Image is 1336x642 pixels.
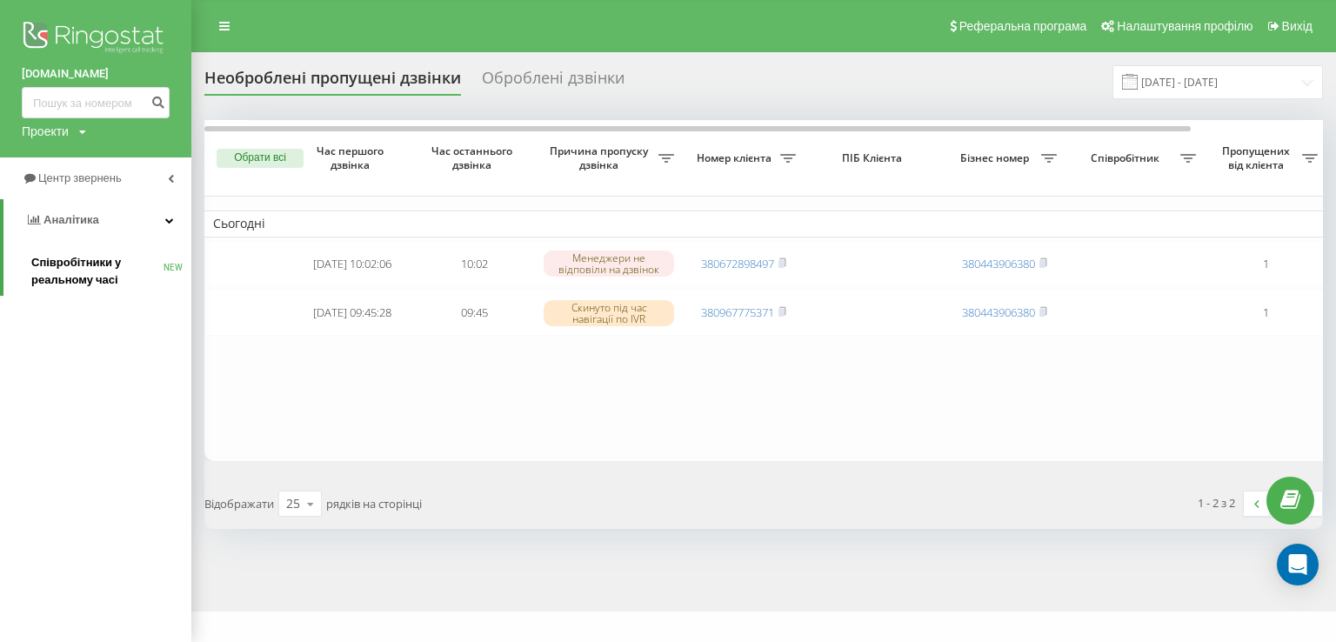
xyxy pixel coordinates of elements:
[217,149,304,168] button: Обрати всі
[22,65,170,83] a: [DOMAIN_NAME]
[286,495,300,512] div: 25
[305,144,399,171] span: Час першого дзвінка
[427,144,521,171] span: Час останнього дзвінка
[962,304,1035,320] a: 380443906380
[204,496,274,512] span: Відображати
[544,300,674,326] div: Скинуто під час навігації по IVR
[31,247,191,296] a: Співробітники у реальному часіNEW
[326,496,422,512] span: рядків на сторінці
[22,87,170,118] input: Пошук за номером
[1277,544,1319,585] div: Open Intercom Messenger
[31,254,164,289] span: Співробітники у реальному часі
[544,251,674,277] div: Менеджери не відповіли на дзвінок
[959,19,1087,33] span: Реферальна програма
[22,17,170,61] img: Ringostat logo
[701,304,774,320] a: 380967775371
[952,151,1041,165] span: Бізнес номер
[1198,494,1235,512] div: 1 - 2 з 2
[38,171,122,184] span: Центр звернень
[691,151,780,165] span: Номер клієнта
[1117,19,1252,33] span: Налаштування профілю
[413,241,535,287] td: 10:02
[962,256,1035,271] a: 380443906380
[544,144,658,171] span: Причина пропуску дзвінка
[3,199,191,241] a: Аналiтика
[1213,144,1302,171] span: Пропущених від клієнта
[482,69,625,96] div: Оброблені дзвінки
[1205,241,1326,287] td: 1
[291,290,413,336] td: [DATE] 09:45:28
[819,151,929,165] span: ПІБ Клієнта
[1282,19,1313,33] span: Вихід
[204,69,461,96] div: Необроблені пропущені дзвінки
[43,213,99,226] span: Аналiтика
[1074,151,1180,165] span: Співробітник
[413,290,535,336] td: 09:45
[1205,290,1326,336] td: 1
[291,241,413,287] td: [DATE] 10:02:06
[701,256,774,271] a: 380672898497
[22,123,69,140] div: Проекти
